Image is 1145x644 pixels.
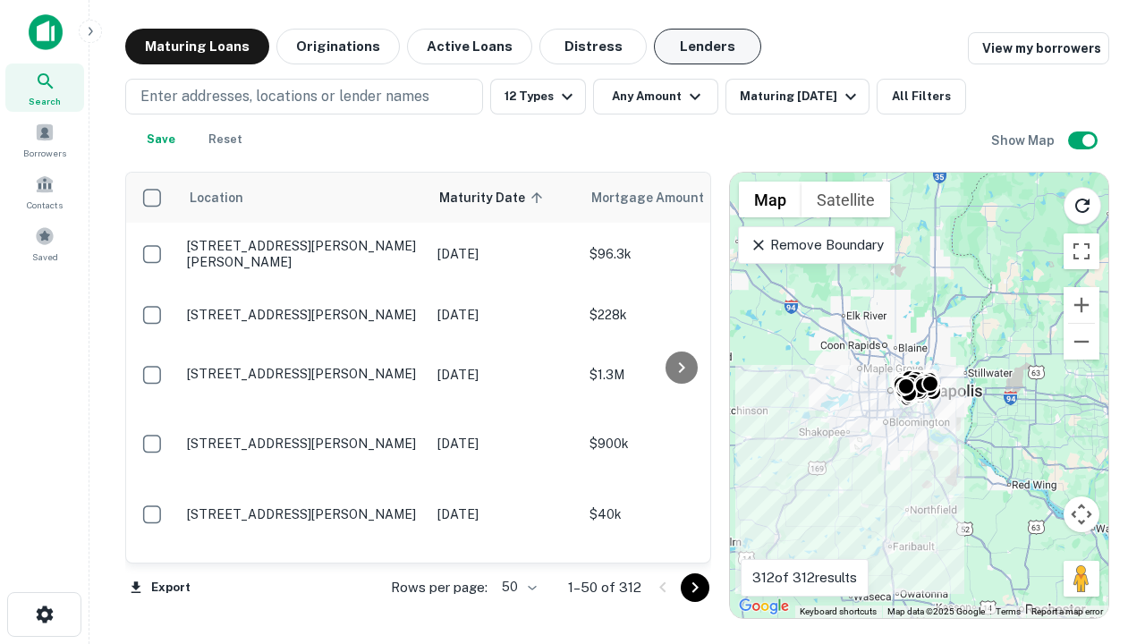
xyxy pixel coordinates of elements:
a: Saved [5,219,84,267]
button: Drag Pegman onto the map to open Street View [1064,561,1099,597]
a: View my borrowers [968,32,1109,64]
button: Enter addresses, locations or lender names [125,79,483,114]
img: Google [734,595,793,618]
span: Map data ©2025 Google [887,606,985,616]
p: [DATE] [437,365,572,385]
button: Export [125,574,195,601]
button: Maturing [DATE] [725,79,869,114]
p: $228k [589,305,768,325]
button: Distress [539,29,647,64]
button: Maturing Loans [125,29,269,64]
a: Report a map error [1031,606,1103,616]
a: Terms (opens in new tab) [996,606,1021,616]
iframe: Chat Widget [1056,444,1145,530]
a: Contacts [5,167,84,216]
button: Go to next page [681,573,709,602]
span: Mortgage Amount [591,187,727,208]
button: Show satellite imagery [801,182,890,217]
th: Maturity Date [428,173,581,223]
th: Mortgage Amount [581,173,777,223]
p: [DATE] [437,244,572,264]
button: 12 Types [490,79,586,114]
button: Keyboard shortcuts [800,606,877,618]
p: $96.3k [589,244,768,264]
button: Save your search to get updates of matches that match your search criteria. [132,122,190,157]
div: Maturing [DATE] [740,86,861,107]
h6: Show Map [991,131,1057,150]
button: Originations [276,29,400,64]
p: Rows per page: [391,577,488,598]
span: Search [29,94,61,108]
p: $900k [589,434,768,453]
button: Zoom out [1064,324,1099,360]
p: $40k [589,504,768,524]
p: [DATE] [437,305,572,325]
p: [STREET_ADDRESS][PERSON_NAME] [187,366,420,382]
div: 50 [495,574,539,600]
a: Open this area in Google Maps (opens a new window) [734,595,793,618]
p: $1.3M [589,365,768,385]
p: [STREET_ADDRESS][PERSON_NAME] [187,506,420,522]
p: 312 of 312 results [752,567,857,589]
p: Remove Boundary [750,234,883,256]
th: Location [178,173,428,223]
p: [STREET_ADDRESS][PERSON_NAME][PERSON_NAME] [187,238,420,270]
span: Saved [32,250,58,264]
button: Reload search area [1064,187,1101,225]
button: Show street map [739,182,801,217]
div: 0 0 [730,173,1108,618]
button: Active Loans [407,29,532,64]
p: [DATE] [437,504,572,524]
p: [DATE] [437,434,572,453]
p: [STREET_ADDRESS][PERSON_NAME] [187,436,420,452]
button: Zoom in [1064,287,1099,323]
img: capitalize-icon.png [29,14,63,50]
button: Toggle fullscreen view [1064,233,1099,269]
span: Contacts [27,198,63,212]
button: Lenders [654,29,761,64]
span: Maturity Date [439,187,548,208]
p: Enter addresses, locations or lender names [140,86,429,107]
span: Borrowers [23,146,66,160]
p: [STREET_ADDRESS][PERSON_NAME] [187,307,420,323]
button: Reset [197,122,254,157]
span: Location [189,187,243,208]
button: Any Amount [593,79,718,114]
p: 1–50 of 312 [568,577,641,598]
a: Borrowers [5,115,84,164]
button: All Filters [877,79,966,114]
a: Search [5,64,84,112]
